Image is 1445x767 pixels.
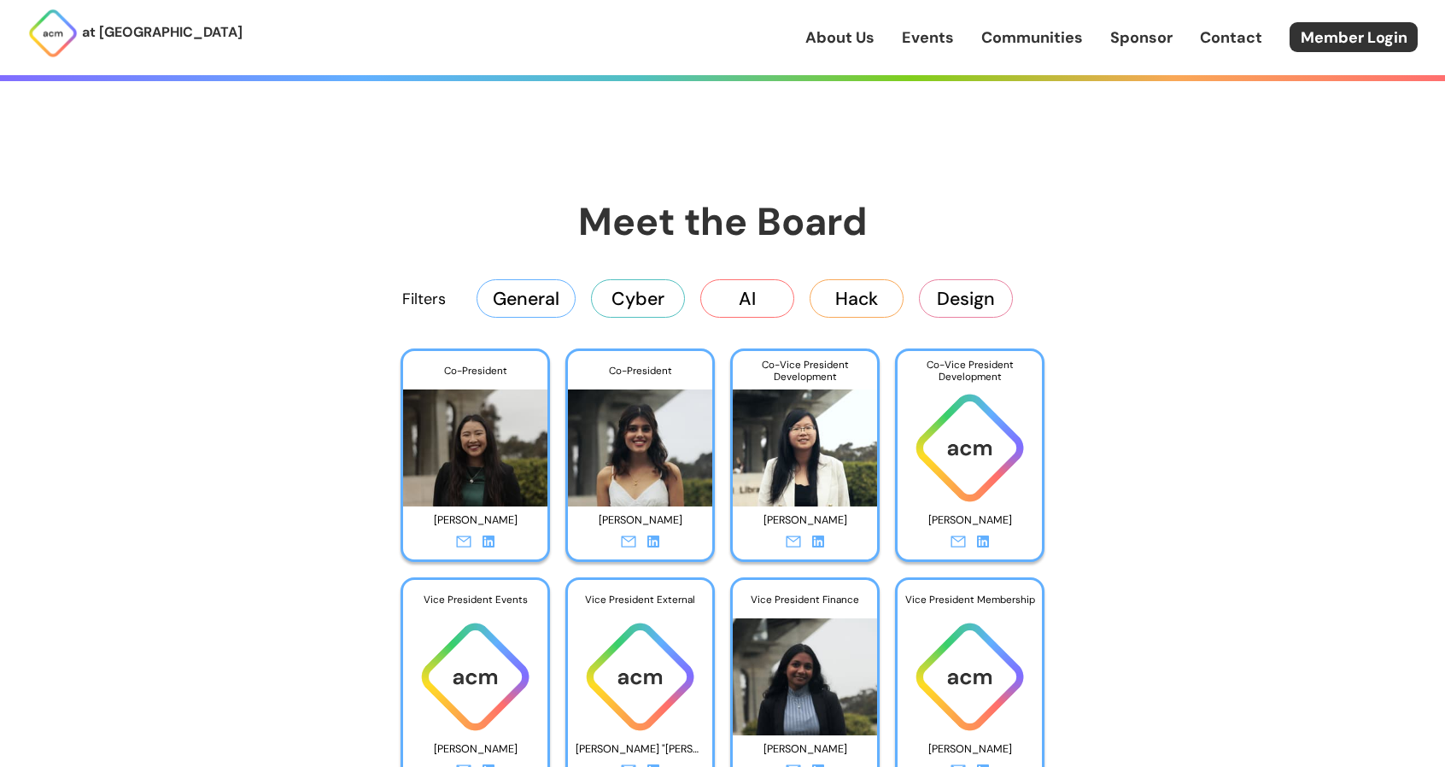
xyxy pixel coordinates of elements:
[700,279,794,317] button: AI
[905,736,1034,763] p: [PERSON_NAME]
[733,351,877,390] div: Co-Vice President Development
[919,279,1013,317] button: Design
[82,21,243,44] p: at [GEOGRAPHIC_DATA]
[733,580,877,619] div: Vice President Finance
[27,8,243,59] a: at [GEOGRAPHIC_DATA]
[568,376,712,506] img: Photo of Osheen Tikku
[981,26,1083,49] a: Communities
[740,507,869,534] p: [PERSON_NAME]
[902,26,954,49] a: Events
[740,736,869,763] p: [PERSON_NAME]
[1110,26,1173,49] a: Sponsor
[568,580,712,619] div: Vice President External
[898,389,1042,506] img: ACM logo
[403,618,547,735] img: ACM logo
[1200,26,1262,49] a: Contact
[411,507,540,534] p: [PERSON_NAME]
[898,618,1042,735] img: ACM logo
[733,376,877,506] img: Photo of Angela Hu
[576,736,705,763] p: [PERSON_NAME] "[PERSON_NAME]" [PERSON_NAME]
[403,580,547,619] div: Vice President Events
[733,605,877,735] img: Photo of Shreya Nagunuri
[568,351,712,390] div: Co-President
[898,351,1042,390] div: Co-Vice President Development
[905,507,1034,534] p: [PERSON_NAME]
[1290,22,1418,52] a: Member Login
[403,351,547,390] div: Co-President
[810,279,904,317] button: Hack
[402,288,446,310] p: Filters
[477,279,576,317] button: General
[403,376,547,506] img: Photo of Murou Wang
[27,8,79,59] img: ACM Logo
[313,196,1132,247] h1: Meet the Board
[568,618,712,735] img: ACM logo
[411,736,540,763] p: [PERSON_NAME]
[805,26,875,49] a: About Us
[898,580,1042,619] div: Vice President Membership
[591,279,685,317] button: Cyber
[576,507,705,534] p: [PERSON_NAME]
